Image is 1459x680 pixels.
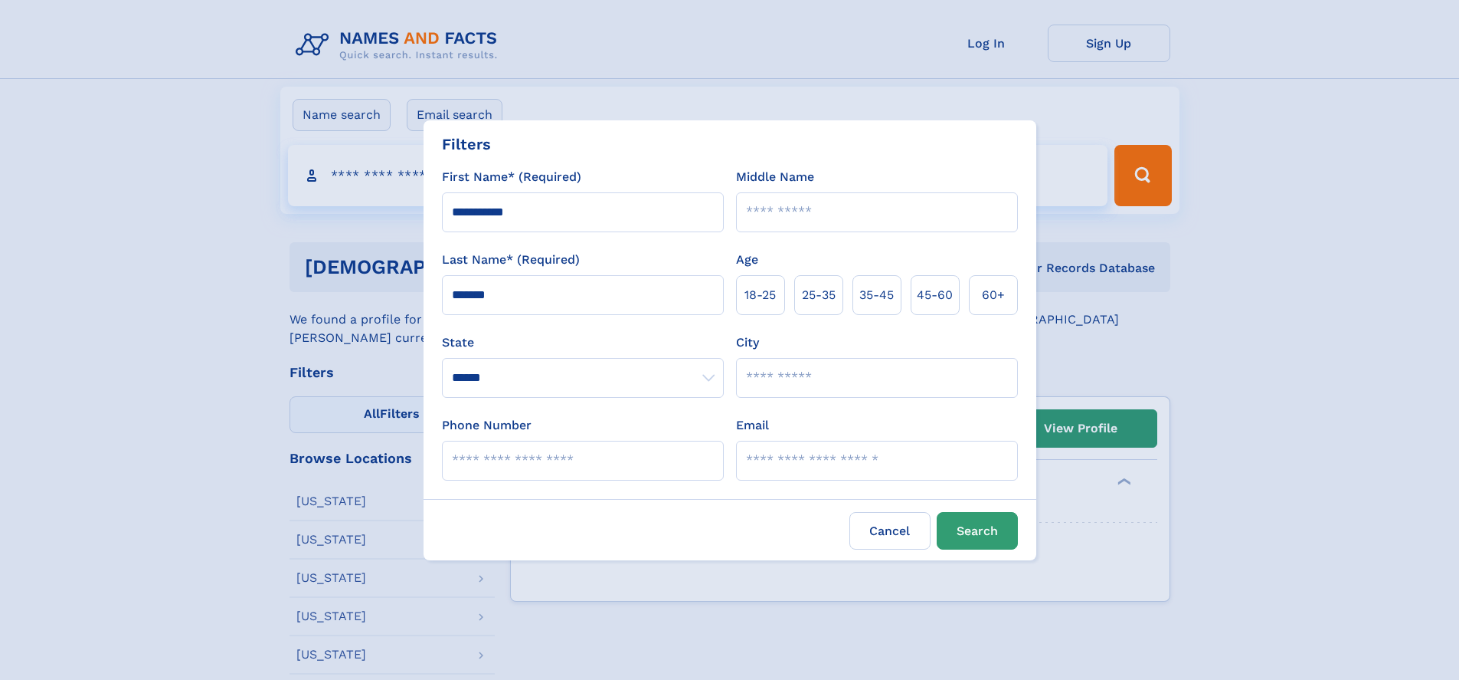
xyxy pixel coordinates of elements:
[849,512,931,550] label: Cancel
[442,333,724,352] label: State
[917,286,953,304] span: 45‑60
[736,251,758,269] label: Age
[982,286,1005,304] span: 60+
[802,286,836,304] span: 25‑35
[859,286,894,304] span: 35‑45
[736,168,814,186] label: Middle Name
[937,512,1018,550] button: Search
[736,333,759,352] label: City
[736,416,769,435] label: Email
[442,133,491,156] div: Filters
[744,286,776,304] span: 18‑25
[442,168,581,186] label: First Name* (Required)
[442,416,532,435] label: Phone Number
[442,251,580,269] label: Last Name* (Required)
